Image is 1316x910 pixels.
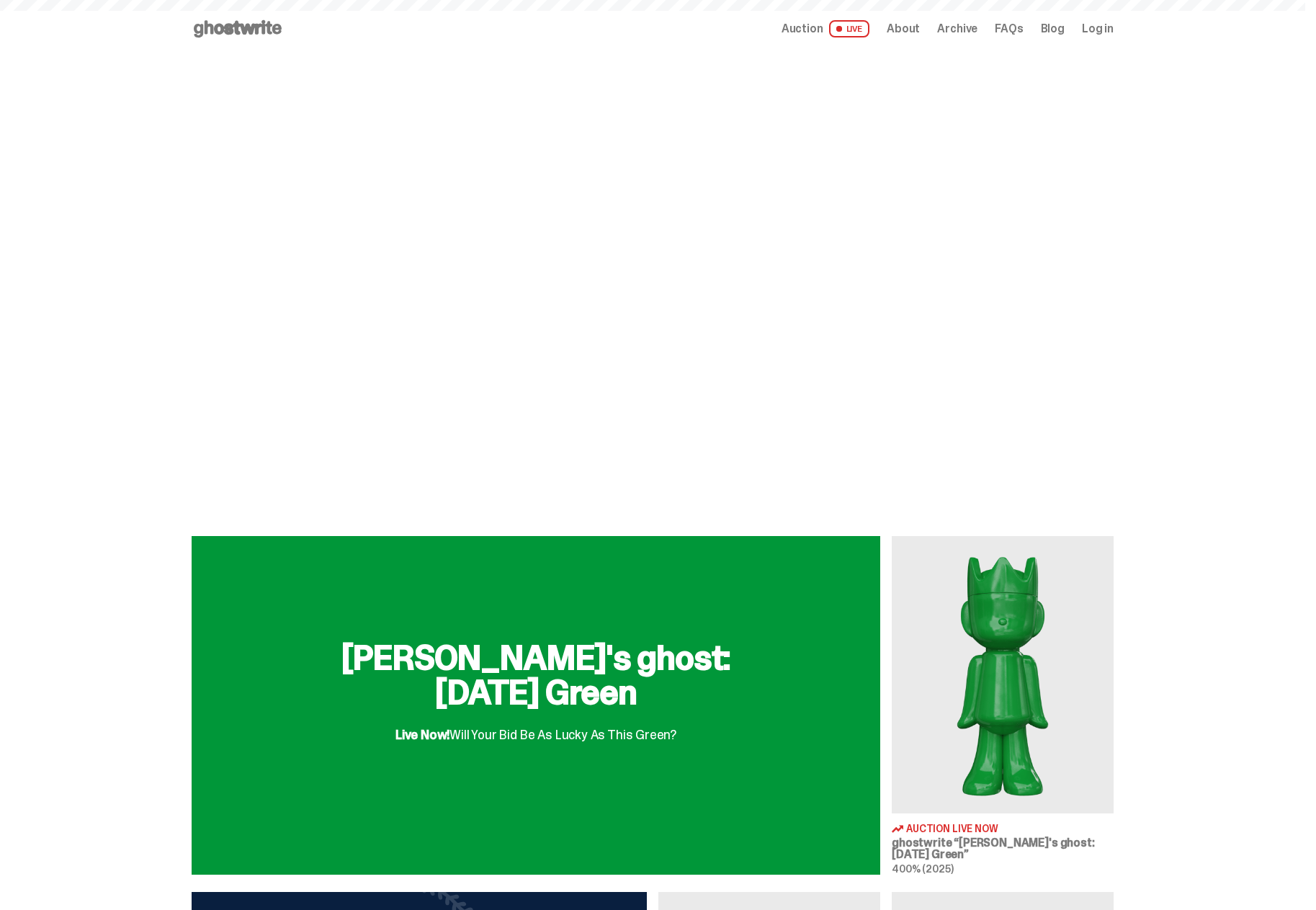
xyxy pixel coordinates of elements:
[395,715,676,741] div: Will Your Bid Be As Lucky As This Green?
[892,837,1114,860] h3: ghostwrite “[PERSON_NAME]'s ghost: [DATE] Green”
[906,824,998,834] span: Auction Live Now
[892,862,953,875] span: 400% (2025)
[829,20,870,37] span: LIVE
[782,20,869,37] a: Auction LIVE
[995,23,1023,35] a: FAQs
[1041,23,1065,35] a: Blog
[937,23,977,35] a: Archive
[1082,23,1114,35] a: Log in
[395,726,449,744] span: Live Now!
[305,641,766,710] h2: [PERSON_NAME]'s ghost: [DATE] Green
[782,23,823,35] span: Auction
[887,23,920,35] a: About
[892,536,1114,813] img: Schrödinger's ghost: Sunday Green
[892,536,1114,875] a: Schrödinger's ghost: Sunday Green Auction Live Now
